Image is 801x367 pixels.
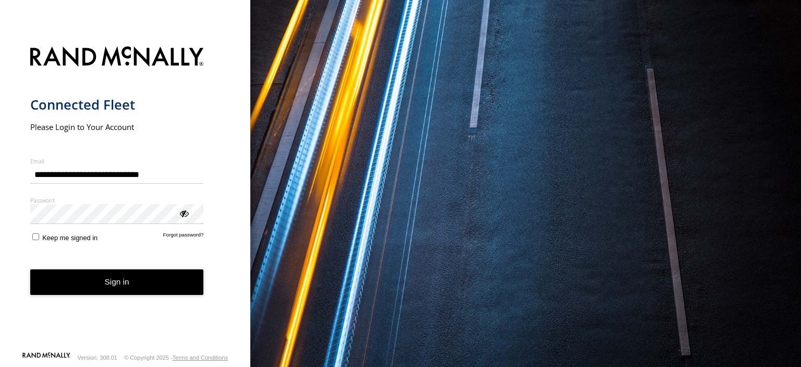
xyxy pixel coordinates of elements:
[173,354,228,361] a: Terms and Conditions
[30,122,204,132] h2: Please Login to Your Account
[78,354,117,361] div: Version: 308.01
[30,40,221,351] form: main
[30,44,204,71] img: Rand McNally
[124,354,228,361] div: © Copyright 2025 -
[42,234,98,242] span: Keep me signed in
[30,269,204,295] button: Sign in
[32,233,39,240] input: Keep me signed in
[30,157,204,165] label: Email
[30,196,204,204] label: Password
[22,352,70,363] a: Visit our Website
[163,232,204,242] a: Forgot password?
[178,208,189,218] div: ViewPassword
[30,96,204,113] h1: Connected Fleet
